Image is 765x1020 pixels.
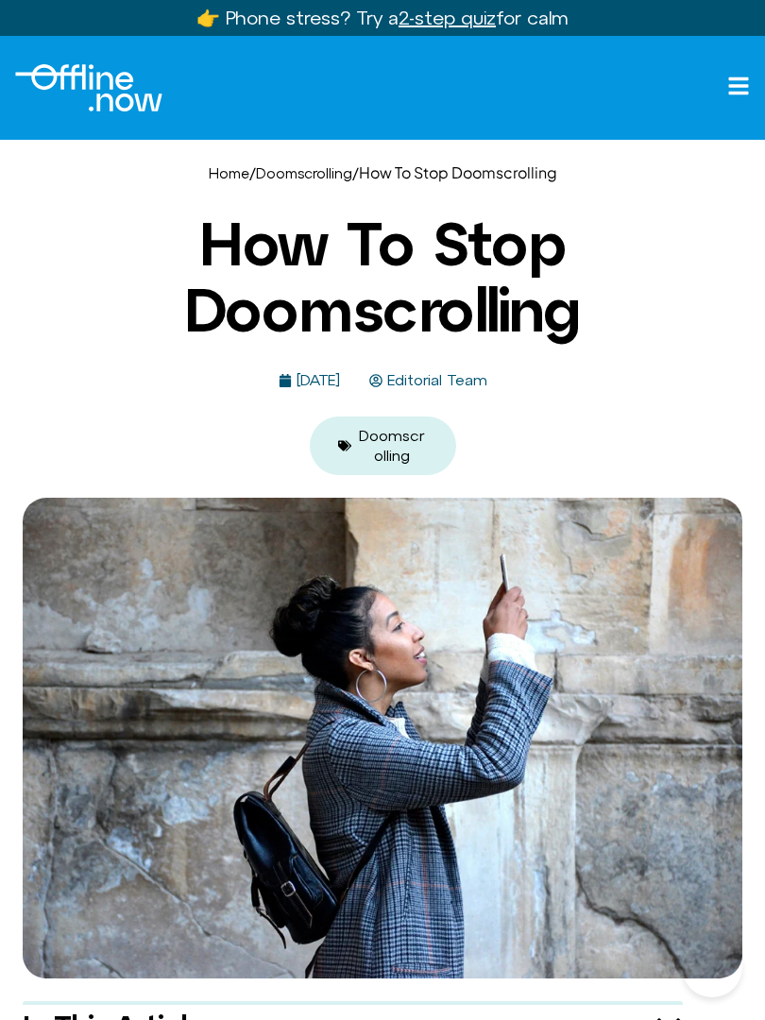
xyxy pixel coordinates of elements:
h1: How To Stop Doomscrolling [90,211,675,344]
time: [DATE] [297,371,340,388]
a: Editorial Team [369,372,487,389]
a: [DATE] [279,372,340,389]
a: 👉 Phone stress? Try a2-step quizfor calm [196,7,569,28]
span: How To Stop Doomscrolling [359,162,557,182]
div: Logo [15,64,162,111]
a: Doomscrolling [359,427,424,464]
a: Home [209,165,249,181]
a: Doomscrolling [256,165,352,181]
u: 2-step quiz [399,7,496,28]
span: / / [209,162,557,182]
span: Editorial Team [382,372,487,389]
img: offline.now [15,64,162,111]
iframe: Botpress [682,937,742,997]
